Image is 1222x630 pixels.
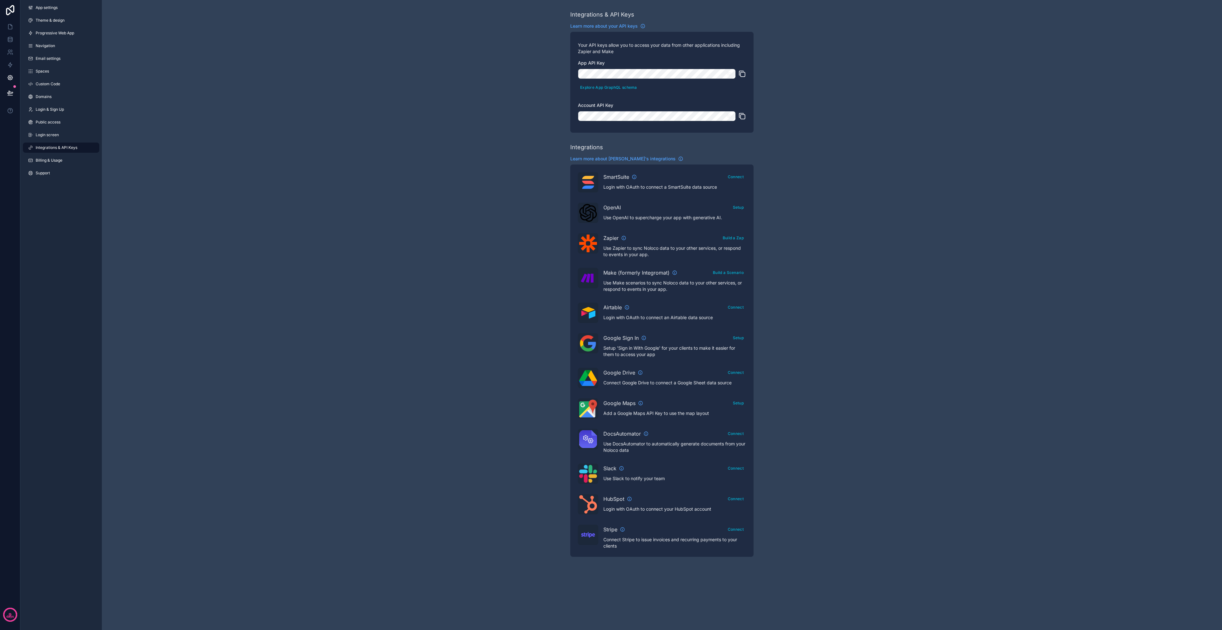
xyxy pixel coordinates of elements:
a: App settings [23,3,99,13]
img: Google Sign In [579,334,597,352]
span: Make (formerly Integromat) [603,269,670,276]
button: Connect [726,429,746,438]
p: Setup 'Sign in With Google' for your clients to make it easier for them to access your app [603,345,746,358]
span: Spaces [36,69,49,74]
a: Explore App GraphQL schema [578,84,639,90]
button: Explore App GraphQL schema [578,83,639,92]
span: SmartSuite [603,173,629,181]
a: Connect [726,430,746,436]
p: Use DocsAutomator to automatically generate documents from your Noloco data [603,441,746,453]
p: days [6,614,14,619]
p: Connect Stripe to issue invoices and recurring payments to your clients [603,536,746,549]
img: Airtable [579,307,597,319]
span: Custom Code [36,81,60,87]
p: Use OpenAI to supercharge your app with generative AI. [603,214,746,221]
a: Progressive Web App [23,28,99,38]
button: Connect [726,303,746,312]
a: Navigation [23,41,99,51]
button: Connect [726,464,746,473]
button: Build a Zap [720,233,746,242]
img: Google Drive [579,370,597,386]
p: 9 [9,612,11,618]
span: DocsAutomator [603,430,641,437]
a: Login & Sign Up [23,104,99,115]
button: Connect [726,494,746,503]
span: Billing & Usage [36,158,62,163]
a: Public access [23,117,99,127]
img: Make (formerly Integromat) [579,269,597,287]
img: Slack [579,465,597,483]
a: Integrations & API Keys [23,143,99,153]
a: Connect [726,304,746,310]
a: Setup [731,334,746,340]
button: Setup [731,333,746,342]
img: SmartSuite [579,173,597,191]
a: Learn more about [PERSON_NAME]'s integrations [570,156,683,162]
a: Connect [726,465,746,471]
span: Support [36,171,50,176]
span: Theme & design [36,18,65,23]
p: Login with OAuth to connect an Airtable data source [603,314,746,321]
span: Airtable [603,304,622,311]
span: Email settings [36,56,60,61]
button: Setup [731,398,746,408]
p: Use Zapier to sync Noloco data to your other services, or respond to events in your app. [603,245,746,258]
span: Google Sign In [603,334,639,342]
a: Build a Zap [720,234,746,241]
p: Use Make scenarios to sync Noloco data to your other services, or respond to events in your app. [603,280,746,292]
img: Google Maps [579,400,597,417]
a: Support [23,168,99,178]
img: Zapier [579,234,597,252]
p: Add a Google Maps API Key to use the map layout [603,410,746,416]
span: Learn more about your API keys [570,23,638,29]
span: Account API Key [578,102,613,108]
a: Learn more about your API keys [570,23,645,29]
span: Google Maps [603,399,636,407]
p: Login with OAuth to connect your HubSpot account [603,506,746,512]
p: Connect Google Drive to connect a Google Sheet data source [603,380,746,386]
img: OpenAI [579,204,597,222]
a: Spaces [23,66,99,76]
button: Connect [726,368,746,377]
a: Email settings [23,53,99,64]
span: Stripe [603,526,617,533]
span: Progressive Web App [36,31,74,36]
span: Learn more about [PERSON_NAME]'s integrations [570,156,676,162]
a: Connect [726,495,746,501]
span: Slack [603,465,616,472]
a: Login screen [23,130,99,140]
p: Login with OAuth to connect a SmartSuite data source [603,184,746,190]
p: Use Slack to notify your team [603,475,746,482]
span: Zapier [603,234,619,242]
button: Build a Scenario [711,268,746,277]
span: Navigation [36,43,55,48]
span: Public access [36,120,60,125]
img: Stripe [579,531,597,539]
a: Connect [726,526,746,532]
span: App API Key [578,60,605,66]
img: DocsAutomator [579,430,597,448]
div: Integrations & API Keys [570,10,634,19]
a: Billing & Usage [23,155,99,165]
span: Login screen [36,132,59,137]
a: Setup [731,204,746,210]
span: HubSpot [603,495,624,503]
a: Custom Code [23,79,99,89]
span: OpenAI [603,204,621,211]
button: Setup [731,203,746,212]
img: HubSpot [579,495,597,514]
a: Connect [726,173,746,179]
a: Setup [731,399,746,406]
span: Login & Sign Up [36,107,64,112]
a: Theme & design [23,15,99,25]
button: Connect [726,525,746,534]
span: App settings [36,5,58,10]
span: Google Drive [603,369,635,376]
div: Integrations [570,143,603,152]
button: Connect [726,172,746,181]
a: Domains [23,92,99,102]
a: Connect [726,369,746,375]
span: Integrations & API Keys [36,145,77,150]
span: Domains [36,94,52,99]
a: Build a Scenario [711,269,746,275]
